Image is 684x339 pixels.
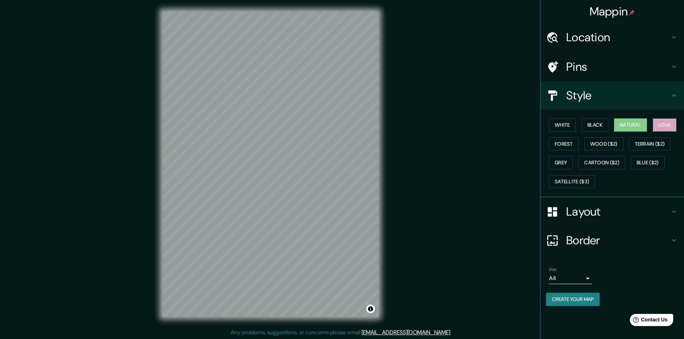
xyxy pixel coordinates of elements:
[540,197,684,226] div: Layout
[540,23,684,52] div: Location
[540,81,684,110] div: Style
[566,30,670,44] h4: Location
[366,305,375,313] button: Toggle attribution
[162,11,378,317] canvas: Map
[362,329,450,336] a: [EMAIL_ADDRESS][DOMAIN_NAME]
[549,273,592,284] div: A4
[620,311,676,331] iframe: Help widget launcher
[585,137,623,151] button: Wood ($2)
[629,137,671,151] button: Terrain ($2)
[549,267,557,273] label: Size
[566,60,670,74] h4: Pins
[540,226,684,255] div: Border
[566,204,670,219] h4: Layout
[631,156,665,169] button: Blue ($2)
[614,118,647,132] button: Natural
[231,328,451,337] p: Any problems, suggestions, or concerns please email .
[629,10,635,15] img: pin-icon.png
[566,233,670,248] h4: Border
[540,52,684,81] div: Pins
[546,293,600,306] button: Create your map
[590,4,635,19] h4: Mappin
[549,156,573,169] button: Grey
[566,88,670,103] h4: Style
[653,118,676,132] button: Love
[549,118,576,132] button: White
[549,137,579,151] button: Forest
[582,118,609,132] button: Black
[549,175,595,188] button: Satellite ($3)
[451,328,452,337] div: .
[452,328,454,337] div: .
[578,156,625,169] button: Cartoon ($2)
